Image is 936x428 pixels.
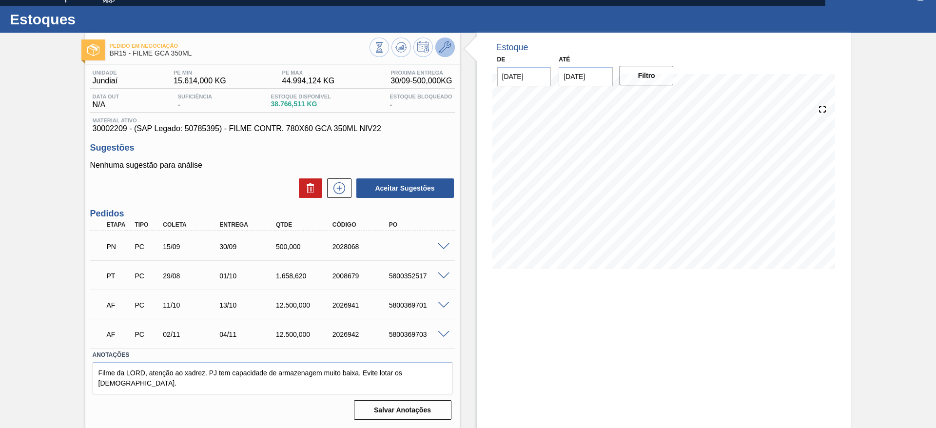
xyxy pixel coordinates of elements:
[93,117,452,123] span: Material ativo
[217,272,280,280] div: 01/10/2025
[160,301,224,309] div: 11/10/2025
[93,77,118,85] span: Jundiaí
[90,209,455,219] h3: Pedidos
[107,301,131,309] p: AF
[282,77,335,85] span: 44.994,124 KG
[559,67,613,86] input: dd/mm/yyyy
[273,221,337,228] div: Qtde
[160,221,224,228] div: Coleta
[107,331,131,338] p: AF
[330,221,393,228] div: Código
[387,331,450,338] div: 5800369703
[104,236,134,257] div: Pedido em Negociação
[273,243,337,251] div: 500,000
[387,94,454,109] div: -
[387,272,450,280] div: 5800352517
[87,44,99,56] img: Ícone
[271,94,331,99] span: Estoque Disponível
[93,124,452,133] span: 30002209 - (SAP Legado: 50785395) - FILME CONTR. 780X60 GCA 350ML NIV22
[90,94,122,109] div: N/A
[132,243,161,251] div: Pedido de Compra
[132,272,161,280] div: Pedido de Compra
[351,177,455,199] div: Aceitar Sugestões
[104,221,134,228] div: Etapa
[330,301,393,309] div: 2026941
[160,272,224,280] div: 29/08/2025
[132,331,161,338] div: Pedido de Compra
[104,324,134,345] div: Aguardando Faturamento
[217,221,280,228] div: Entrega
[271,100,331,108] span: 38.766,511 KG
[330,243,393,251] div: 2028068
[273,301,337,309] div: 12.500,000
[104,265,134,287] div: Pedido em Trânsito
[356,178,454,198] button: Aceitar Sugestões
[10,14,183,25] h1: Estoques
[413,38,433,57] button: Programar Estoque
[390,77,452,85] span: 30/09 - 500,000 KG
[497,56,506,63] label: De
[110,43,370,49] span: Pedido em Negociação
[559,56,570,63] label: Até
[217,243,280,251] div: 30/09/2025
[387,221,450,228] div: PO
[93,94,119,99] span: Data out
[497,67,551,86] input: dd/mm/yyyy
[435,38,455,57] button: Ir ao Master Data / Geral
[387,301,450,309] div: 5800369701
[496,42,528,53] div: Estoque
[93,362,452,394] textarea: Filme da LORD, atenção ao xadrez. PJ tem capacidade de armazenagem muito baixa. Evite lotar os [D...
[107,243,131,251] p: PN
[132,221,161,228] div: Tipo
[390,70,452,76] span: Próxima Entrega
[93,70,118,76] span: Unidade
[217,301,280,309] div: 13/10/2025
[160,243,224,251] div: 15/09/2025
[322,178,351,198] div: Nova sugestão
[90,161,455,170] p: Nenhuma sugestão para análise
[620,66,674,85] button: Filtro
[282,70,335,76] span: PE MAX
[330,272,393,280] div: 2008679
[178,94,212,99] span: Suficiência
[273,331,337,338] div: 12.500,000
[217,331,280,338] div: 04/11/2025
[107,272,131,280] p: PT
[93,348,452,362] label: Anotações
[110,50,370,57] span: BR15 - FILME GCA 350ML
[90,143,455,153] h3: Sugestões
[273,272,337,280] div: 1.658,620
[391,38,411,57] button: Atualizar Gráfico
[174,70,226,76] span: PE MIN
[174,77,226,85] span: 15.614,000 KG
[354,400,451,420] button: Salvar Anotações
[390,94,452,99] span: Estoque Bloqueado
[132,301,161,309] div: Pedido de Compra
[370,38,389,57] button: Visão Geral dos Estoques
[160,331,224,338] div: 02/11/2025
[294,178,322,198] div: Excluir Sugestões
[104,294,134,316] div: Aguardando Faturamento
[330,331,393,338] div: 2026942
[175,94,214,109] div: -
